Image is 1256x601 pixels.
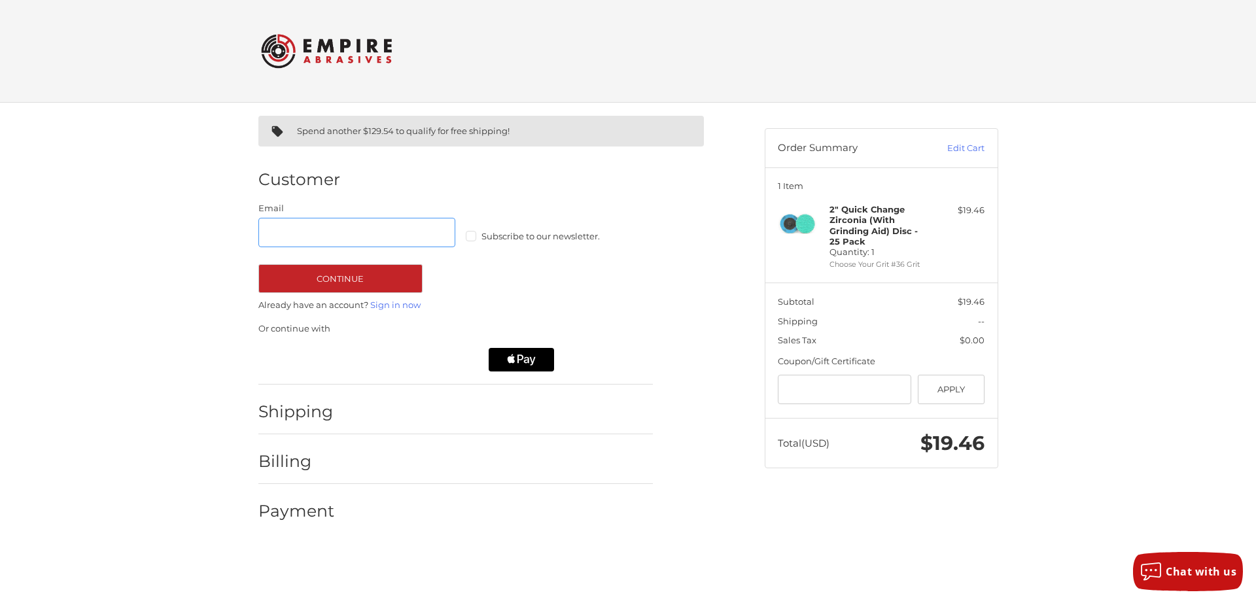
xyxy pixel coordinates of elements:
label: Email [258,202,456,215]
input: Gift Certificate or Coupon Code [778,375,911,404]
span: Chat with us [1166,564,1236,579]
h2: Billing [258,451,335,472]
h3: 1 Item [778,180,985,191]
button: Chat with us [1133,552,1243,591]
span: Sales Tax [778,335,816,345]
p: Already have an account? [258,299,653,312]
div: Coupon/Gift Certificate [778,355,985,368]
iframe: PayPal-paypal [254,348,358,371]
h2: Shipping [258,402,335,422]
li: Choose Your Grit #36 Grit [829,259,930,270]
span: Shipping [778,316,818,326]
span: -- [978,316,985,326]
a: Edit Cart [918,142,985,155]
span: Subscribe to our newsletter. [481,231,600,241]
img: Empire Abrasives [261,26,392,77]
strong: 2" Quick Change Zirconia (With Grinding Aid) Disc - 25 Pack [829,204,918,247]
span: Subtotal [778,296,814,307]
a: Sign in now [370,300,421,310]
h4: Quantity: 1 [829,204,930,257]
span: $19.46 [958,296,985,307]
span: Spend another $129.54 to qualify for free shipping! [297,126,510,136]
h2: Customer [258,169,340,190]
h2: Payment [258,501,335,521]
p: Or continue with [258,322,653,335]
button: Apply [918,375,985,404]
span: Total (USD) [778,437,829,449]
button: Continue [258,264,423,293]
div: $19.46 [933,204,985,217]
iframe: PayPal-paylater [372,348,476,371]
span: $19.46 [920,431,985,455]
h3: Order Summary [778,142,918,155]
span: $0.00 [960,335,985,345]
